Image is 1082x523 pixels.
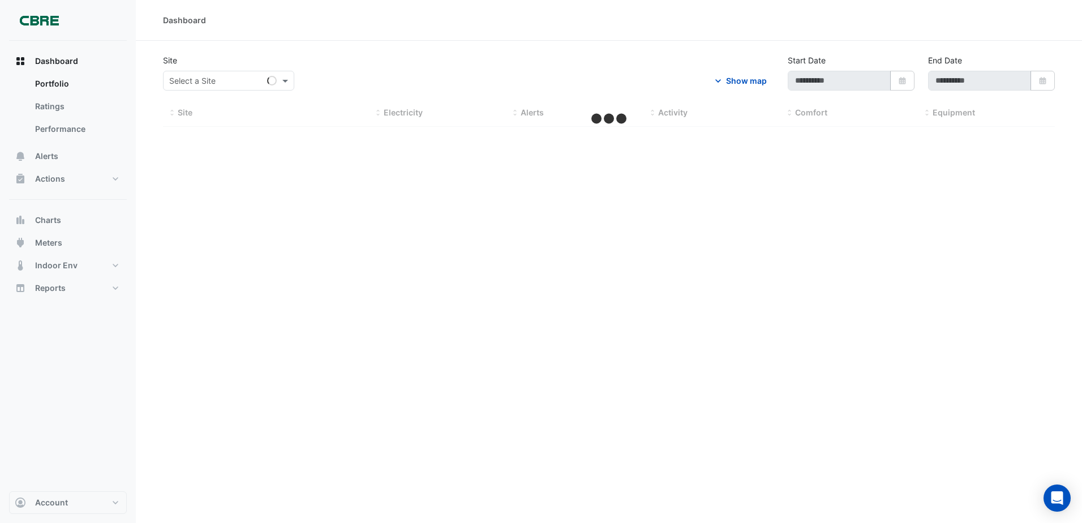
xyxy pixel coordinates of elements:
[9,209,127,232] button: Charts
[35,55,78,67] span: Dashboard
[933,108,975,117] span: Equipment
[163,14,206,26] div: Dashboard
[1044,485,1071,512] div: Open Intercom Messenger
[15,151,26,162] app-icon: Alerts
[9,50,127,72] button: Dashboard
[26,118,127,140] a: Performance
[35,215,61,226] span: Charts
[15,215,26,226] app-icon: Charts
[26,95,127,118] a: Ratings
[788,54,826,66] label: Start Date
[35,260,78,271] span: Indoor Env
[726,75,767,87] div: Show map
[163,54,177,66] label: Site
[9,145,127,168] button: Alerts
[15,237,26,248] app-icon: Meters
[384,108,423,117] span: Electricity
[9,491,127,514] button: Account
[178,108,192,117] span: Site
[35,151,58,162] span: Alerts
[658,108,688,117] span: Activity
[521,108,544,117] span: Alerts
[35,497,68,508] span: Account
[35,237,62,248] span: Meters
[9,254,127,277] button: Indoor Env
[15,282,26,294] app-icon: Reports
[15,260,26,271] app-icon: Indoor Env
[14,9,65,32] img: Company Logo
[15,173,26,185] app-icon: Actions
[15,55,26,67] app-icon: Dashboard
[9,277,127,299] button: Reports
[9,232,127,254] button: Meters
[928,54,962,66] label: End Date
[9,168,127,190] button: Actions
[35,282,66,294] span: Reports
[9,72,127,145] div: Dashboard
[795,108,827,117] span: Comfort
[26,72,127,95] a: Portfolio
[35,173,65,185] span: Actions
[705,71,774,91] button: Show map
